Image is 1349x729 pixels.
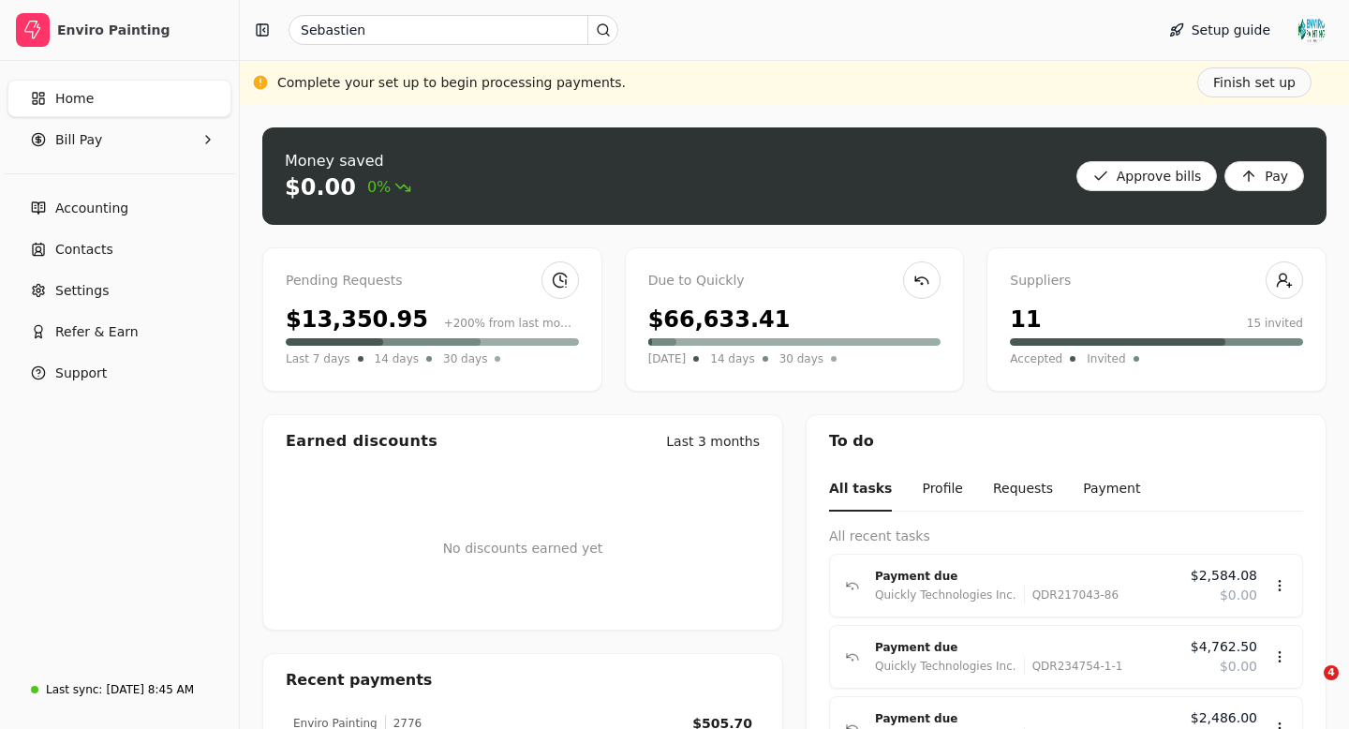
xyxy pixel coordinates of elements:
span: 30 days [443,350,487,368]
div: Suppliers [1010,271,1303,291]
span: $0.00 [1220,586,1257,605]
div: Pending Requests [286,271,579,291]
div: +200% from last month [444,315,579,332]
div: No discounts earned yet [443,509,603,588]
a: Contacts [7,231,231,268]
button: Finish set up [1197,67,1312,97]
div: All recent tasks [829,527,1303,546]
a: Last sync:[DATE] 8:45 AM [7,673,231,707]
span: Settings [55,281,109,301]
span: Invited [1087,350,1125,368]
div: Last sync: [46,681,102,698]
div: 11 [1010,303,1041,336]
span: Home [55,89,94,109]
button: Approve bills [1076,161,1218,191]
button: Setup guide [1154,15,1285,45]
div: Payment due [875,709,1176,728]
button: Profile [922,468,963,512]
div: [DATE] 8:45 AM [106,681,194,698]
span: Last 7 days [286,350,350,368]
span: $2,584.08 [1191,566,1257,586]
span: Bill Pay [55,130,102,150]
a: Home [7,80,231,117]
span: Accepted [1010,350,1062,368]
div: QDR217043-86 [1024,586,1119,604]
span: Accounting [55,199,128,218]
a: Accounting [7,189,231,227]
a: Settings [7,272,231,309]
button: Refer & Earn [7,313,231,350]
div: Last 3 months [666,432,760,452]
div: Quickly Technologies Inc. [875,586,1016,604]
span: 30 days [779,350,823,368]
button: Bill Pay [7,121,231,158]
div: To do [807,415,1326,468]
button: All tasks [829,468,892,512]
div: Money saved [285,150,411,172]
div: $66,633.41 [648,303,791,336]
span: Refer & Earn [55,322,139,342]
button: Support [7,354,231,392]
span: 14 days [710,350,754,368]
div: Quickly Technologies Inc. [875,657,1016,676]
span: 14 days [375,350,419,368]
div: Enviro Painting [57,21,223,39]
div: 15 invited [1247,315,1303,332]
span: Contacts [55,240,113,260]
div: QDR234754-1-1 [1024,657,1123,676]
span: $4,762.50 [1191,637,1257,657]
span: 4 [1324,665,1339,680]
span: $0.00 [1220,657,1257,677]
iframe: Intercom live chat [1285,665,1330,710]
span: 0% [367,176,411,199]
img: Enviro%20new%20Logo%20_RGB_Colour.jpg [1297,15,1327,45]
button: Pay [1224,161,1304,191]
span: Support [55,364,107,383]
div: Recent payments [263,654,782,707]
input: Search [289,15,618,45]
div: Payment due [875,567,1176,586]
button: Requests [993,468,1053,512]
div: Due to Quickly [648,271,941,291]
span: $2,486.00 [1191,708,1257,728]
button: Payment [1083,468,1140,512]
div: Earned discounts [286,430,437,453]
div: Payment due [875,638,1176,657]
div: $0.00 [285,172,356,202]
div: Complete your set up to begin processing payments. [277,73,626,93]
div: $13,350.95 [286,303,428,336]
span: [DATE] [648,350,687,368]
